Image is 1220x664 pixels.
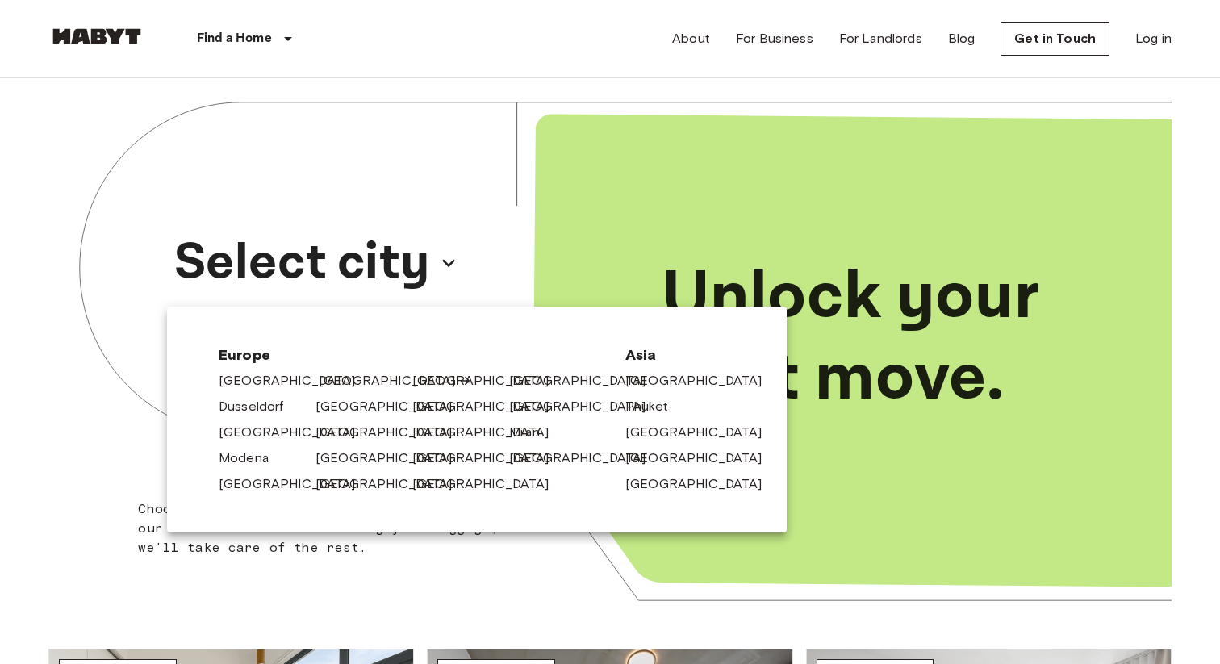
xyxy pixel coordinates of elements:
[219,397,300,416] a: Dusseldorf
[412,371,566,390] a: [GEOGRAPHIC_DATA]
[319,371,472,390] a: [GEOGRAPHIC_DATA]
[219,449,285,468] a: Modena
[625,449,779,468] a: [GEOGRAPHIC_DATA]
[509,449,662,468] a: [GEOGRAPHIC_DATA]
[412,397,566,416] a: [GEOGRAPHIC_DATA]
[509,397,662,416] a: [GEOGRAPHIC_DATA]
[625,371,779,390] a: [GEOGRAPHIC_DATA]
[625,345,735,365] span: Asia
[509,423,556,442] a: Milan
[412,474,566,494] a: [GEOGRAPHIC_DATA]
[219,423,372,442] a: [GEOGRAPHIC_DATA]
[219,474,372,494] a: [GEOGRAPHIC_DATA]
[315,449,469,468] a: [GEOGRAPHIC_DATA]
[315,423,469,442] a: [GEOGRAPHIC_DATA]
[219,345,600,365] span: Europe
[509,371,662,390] a: [GEOGRAPHIC_DATA]
[412,449,566,468] a: [GEOGRAPHIC_DATA]
[625,423,779,442] a: [GEOGRAPHIC_DATA]
[625,397,684,416] a: Phuket
[625,474,779,494] a: [GEOGRAPHIC_DATA]
[315,474,469,494] a: [GEOGRAPHIC_DATA]
[315,397,469,416] a: [GEOGRAPHIC_DATA]
[219,371,372,390] a: [GEOGRAPHIC_DATA]
[412,423,566,442] a: [GEOGRAPHIC_DATA]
